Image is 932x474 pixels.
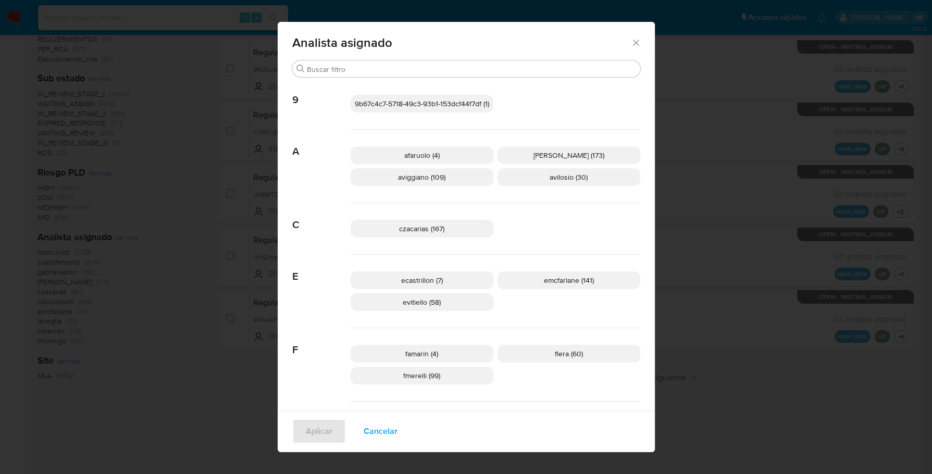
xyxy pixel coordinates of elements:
[292,203,351,231] span: C
[498,146,640,164] div: [PERSON_NAME] (173)
[351,345,493,363] div: famarin (4)
[533,150,604,160] span: [PERSON_NAME] (173)
[498,168,640,186] div: avilosio (30)
[292,402,351,430] span: G
[292,255,351,283] span: E
[498,345,640,363] div: flera (60)
[296,65,305,73] button: Buscar
[544,275,594,285] span: emcfarlane (141)
[398,172,445,182] span: aviggiano (109)
[403,370,440,381] span: fmerelli (99)
[401,275,443,285] span: ecastrillon (7)
[631,38,640,47] button: Cerrar
[351,146,493,164] div: afaruolo (4)
[307,65,636,74] input: Buscar filtro
[403,297,441,307] span: evitiello (58)
[292,328,351,356] span: F
[351,168,493,186] div: aviggiano (109)
[399,223,444,234] span: czacarias (167)
[405,348,438,359] span: famarin (4)
[555,348,583,359] span: flera (60)
[498,271,640,289] div: emcfarlane (141)
[351,95,493,113] div: 9b67c4c7-5718-49c3-93b1-153dcf44f7df (1)
[404,150,440,160] span: afaruolo (4)
[351,271,493,289] div: ecastrillon (7)
[351,220,493,238] div: czacarias (167)
[292,78,351,106] span: 9
[351,367,493,384] div: fmerelli (99)
[550,172,588,182] span: avilosio (30)
[355,98,489,109] span: 9b67c4c7-5718-49c3-93b1-153dcf44f7df (1)
[292,130,351,158] span: A
[350,419,411,444] button: Cancelar
[292,36,631,49] span: Analista asignado
[364,420,397,443] span: Cancelar
[351,293,493,311] div: evitiello (58)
